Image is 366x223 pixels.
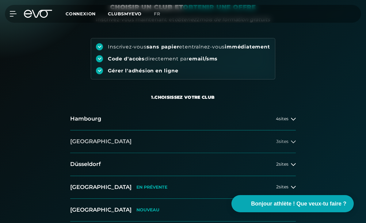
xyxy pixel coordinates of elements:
[136,207,159,213] p: NOUVEAU
[108,56,218,62] div: directement par
[231,195,354,212] button: Bonjour athlète ! Que veux-tu faire ?
[276,185,288,189] span: 2 sites
[70,199,296,221] button: [GEOGRAPHIC_DATA]NOUVEAU1emplacement
[276,139,288,144] span: 3 sites
[189,56,218,62] strong: email/sms
[108,56,145,62] strong: Code d'accès
[276,162,288,167] span: 2 sites
[251,200,346,208] span: Bonjour athlète ! Que veux-tu faire ?
[70,153,296,176] button: Düsseldorf2sites
[70,115,101,123] h2: Hambourg
[155,68,178,74] strong: en ligne
[276,117,288,121] span: 4 sites
[257,208,288,212] span: 1 emplacement
[151,94,215,100] div: 1. CHOISISSEZ VOTRE CLUB
[154,11,160,17] span: FR
[70,206,132,214] h2: [GEOGRAPHIC_DATA]
[154,10,168,17] a: FR
[108,44,270,50] div: Inscrivez-vous et entraînez-vous
[70,183,132,191] h2: [GEOGRAPHIC_DATA]
[70,108,296,130] button: Hambourg4sites
[147,44,179,50] strong: sans papier
[108,68,154,74] strong: Gérer l'adhésion
[108,11,142,17] span: CLUBSMYEVO
[225,44,270,50] strong: immédiatement
[66,11,96,17] a: CONNEXION
[70,138,132,145] h2: [GEOGRAPHIC_DATA]
[70,176,296,199] button: [GEOGRAPHIC_DATA]EN PRÉVENTE2sites
[136,185,167,190] p: EN PRÉVENTE
[70,160,101,168] h2: Düsseldorf
[70,130,296,153] button: [GEOGRAPHIC_DATA]3sites
[108,11,154,17] a: CLUBSMYEVO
